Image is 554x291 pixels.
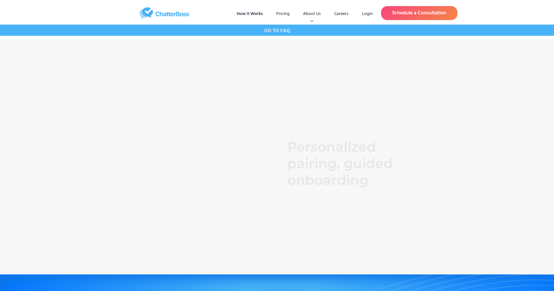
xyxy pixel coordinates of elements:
a: Pricing [271,8,295,20]
a: GO TO FAQ [264,25,290,36]
a: How it Works [232,8,268,20]
div: About Us [298,8,326,20]
a: home [97,7,232,19]
div: About Us [303,11,321,17]
a: Careers [329,8,354,20]
h1: Personalized pairing, guided onboarding [287,138,429,188]
strong: GO TO FAQ [264,27,290,35]
a: Login [357,8,378,20]
a: Schedule a Consultation [381,6,457,20]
